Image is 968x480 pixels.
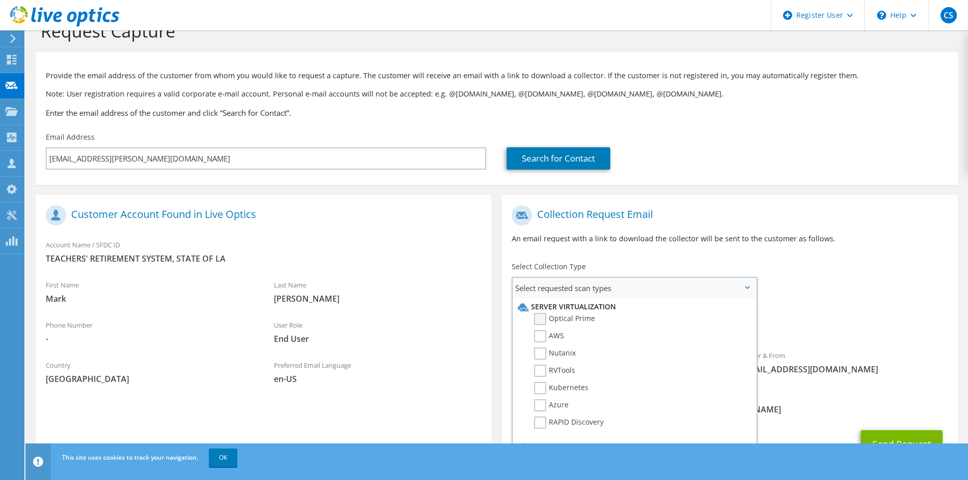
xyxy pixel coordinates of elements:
[46,107,948,118] h3: Enter the email address of the customer and click “Search for Contact”.
[502,385,957,420] div: CC & Reply To
[534,382,588,394] label: Kubernetes
[534,313,595,325] label: Optical Prime
[46,333,254,344] span: -
[512,205,942,226] h1: Collection Request Email
[512,233,947,244] p: An email request with a link to download the collector will be sent to the customer as follows.
[36,314,264,349] div: Phone Number
[515,301,751,313] li: Server Virtualization
[46,132,95,142] label: Email Address
[274,333,482,344] span: End User
[62,453,198,462] span: This site uses cookies to track your navigation.
[512,262,586,272] label: Select Collection Type
[36,234,491,269] div: Account Name / SFDC ID
[534,399,569,411] label: Azure
[534,417,604,429] label: RAPID Discovery
[46,253,481,264] span: TEACHERS' RETIREMENT SYSTEM, STATE OF LA
[46,205,476,226] h1: Customer Account Found in Live Optics
[941,7,957,23] span: CS
[730,345,958,380] div: Sender & From
[534,330,564,342] label: AWS
[515,441,751,454] li: Workloads
[209,449,237,467] a: OK
[877,11,886,20] svg: \n
[264,355,492,390] div: Preferred Email Language
[36,274,264,309] div: First Name
[46,373,254,385] span: [GEOGRAPHIC_DATA]
[46,293,254,304] span: Mark
[740,364,948,375] span: [EMAIL_ADDRESS][DOMAIN_NAME]
[41,20,948,42] h1: Request Capture
[534,347,576,360] label: Nutanix
[502,302,957,340] div: Requested Collections
[861,430,943,458] button: Send Request
[274,373,482,385] span: en-US
[264,274,492,309] div: Last Name
[274,293,482,304] span: [PERSON_NAME]
[46,88,948,100] p: Note: User registration requires a valid corporate e-mail account. Personal e-mail accounts will ...
[534,365,575,377] label: RVTools
[46,70,948,81] p: Provide the email address of the customer from whom you would like to request a capture. The cust...
[36,355,264,390] div: Country
[513,278,756,298] span: Select requested scan types
[502,345,730,380] div: To
[264,314,492,349] div: User Role
[507,147,610,170] a: Search for Contact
